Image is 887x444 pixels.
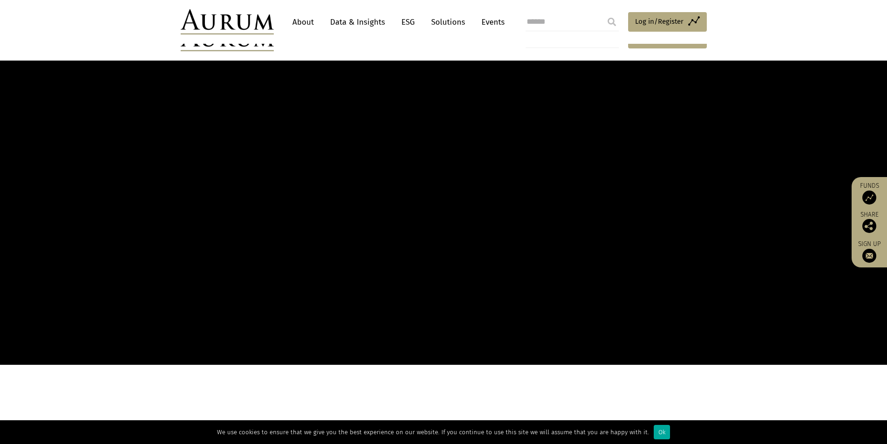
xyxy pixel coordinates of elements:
[603,13,621,31] input: Submit
[288,14,318,31] a: About
[325,14,390,31] a: Data & Insights
[628,12,707,32] a: Log in/Register
[856,240,882,263] a: Sign up
[862,219,876,233] img: Share this post
[856,212,882,233] div: Share
[862,249,876,263] img: Sign up to our newsletter
[635,16,684,27] span: Log in/Register
[397,14,420,31] a: ESG
[477,14,505,31] a: Events
[862,191,876,205] img: Access Funds
[856,182,882,205] a: Funds
[181,9,274,34] img: Aurum
[427,14,470,31] a: Solutions
[654,425,670,439] div: Ok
